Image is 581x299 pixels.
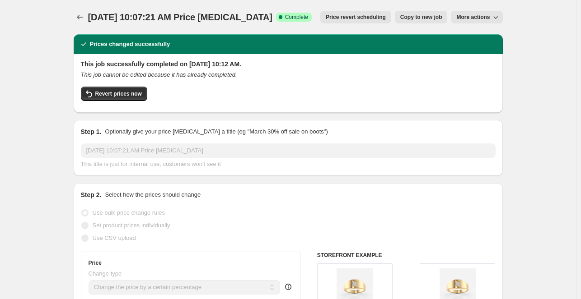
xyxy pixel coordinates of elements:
[93,222,170,229] span: Set product prices individually
[81,127,102,136] h2: Step 1.
[285,14,308,21] span: Complete
[95,90,142,97] span: Revert prices now
[89,270,122,277] span: Change type
[81,71,237,78] i: This job cannot be edited because it has already completed.
[320,11,391,23] button: Price revert scheduling
[81,143,496,158] input: 30% off holiday sale
[284,282,293,291] div: help
[81,161,221,167] span: This title is just for internal use, customers won't see it
[90,40,170,49] h2: Prices changed successfully
[326,14,386,21] span: Price revert scheduling
[105,190,201,199] p: Select how the prices should change
[395,11,448,23] button: Copy to new job
[81,60,496,69] h2: This job successfully completed on [DATE] 10:12 AM.
[451,11,502,23] button: More actions
[74,11,86,23] button: Price change jobs
[81,87,147,101] button: Revert prices now
[317,252,496,259] h6: STOREFRONT EXAMPLE
[456,14,490,21] span: More actions
[105,127,328,136] p: Optionally give your price [MEDICAL_DATA] a title (eg "March 30% off sale on boots")
[88,12,272,22] span: [DATE] 10:07:21 AM Price [MEDICAL_DATA]
[93,235,136,241] span: Use CSV upload
[93,209,165,216] span: Use bulk price change rules
[400,14,442,21] span: Copy to new job
[81,190,102,199] h2: Step 2.
[89,259,102,267] h3: Price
